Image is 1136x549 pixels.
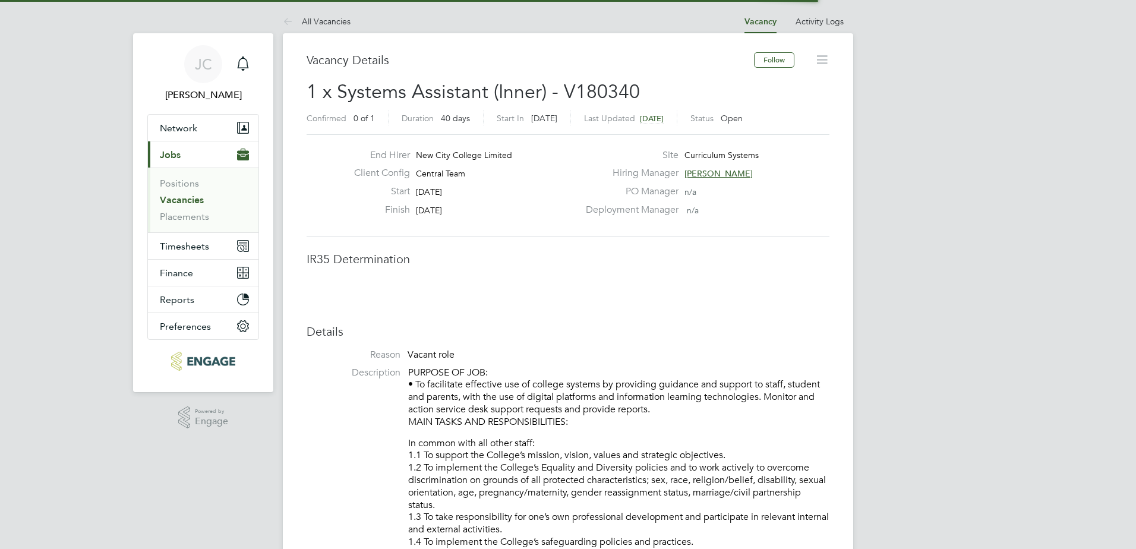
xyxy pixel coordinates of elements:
a: Placements [160,211,209,222]
span: n/a [684,187,696,197]
span: James Carey [147,88,259,102]
span: Preferences [160,321,211,332]
p: PURPOSE OF JOB: • To facilitate effective use of college systems by providing guidance and suppor... [408,367,829,428]
span: Timesheets [160,241,209,252]
button: Timesheets [148,233,258,259]
label: Start In [497,113,524,124]
label: Client Config [345,167,410,179]
a: Vacancies [160,194,204,206]
label: End Hirer [345,149,410,162]
button: Finance [148,260,258,286]
nav: Main navigation [133,33,273,392]
button: Network [148,115,258,141]
span: Powered by [195,406,228,417]
span: 40 days [441,113,470,124]
label: Start [345,185,410,198]
span: [DATE] [416,205,442,216]
label: Reason [307,349,400,361]
a: Positions [160,178,199,189]
button: Follow [754,52,794,68]
a: Go to home page [147,352,259,371]
label: Site [579,149,679,162]
span: Finance [160,267,193,279]
span: [DATE] [531,113,557,124]
label: PO Manager [579,185,679,198]
button: Jobs [148,141,258,168]
button: Reports [148,286,258,313]
h3: Details [307,324,829,339]
span: Curriculum Systems [684,150,759,160]
h3: Vacancy Details [307,52,754,68]
a: Activity Logs [796,16,844,27]
span: Network [160,122,197,134]
label: Duration [402,113,434,124]
span: Engage [195,417,228,427]
a: All Vacancies [283,16,351,27]
div: Jobs [148,168,258,232]
span: 0 of 1 [354,113,375,124]
a: Vacancy [744,17,777,27]
label: Description [307,367,400,379]
img: educationmattersgroup-logo-retina.png [171,352,235,371]
label: Deployment Manager [579,204,679,216]
button: Preferences [148,313,258,339]
h3: IR35 Determination [307,251,829,267]
label: Hiring Manager [579,167,679,179]
span: [DATE] [416,187,442,197]
span: New City College Limited [416,150,512,160]
a: Powered byEngage [178,406,229,429]
label: Status [690,113,714,124]
a: JC[PERSON_NAME] [147,45,259,102]
label: Last Updated [584,113,635,124]
span: Vacant role [408,349,455,361]
span: JC [195,56,212,72]
span: Jobs [160,149,181,160]
span: n/a [687,205,699,216]
span: 1 x Systems Assistant (Inner) - V180340 [307,80,640,103]
span: Central Team [416,168,465,179]
label: Confirmed [307,113,346,124]
span: Reports [160,294,194,305]
label: Finish [345,204,410,216]
span: [DATE] [640,113,664,124]
span: Open [721,113,743,124]
span: [PERSON_NAME] [684,168,753,179]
